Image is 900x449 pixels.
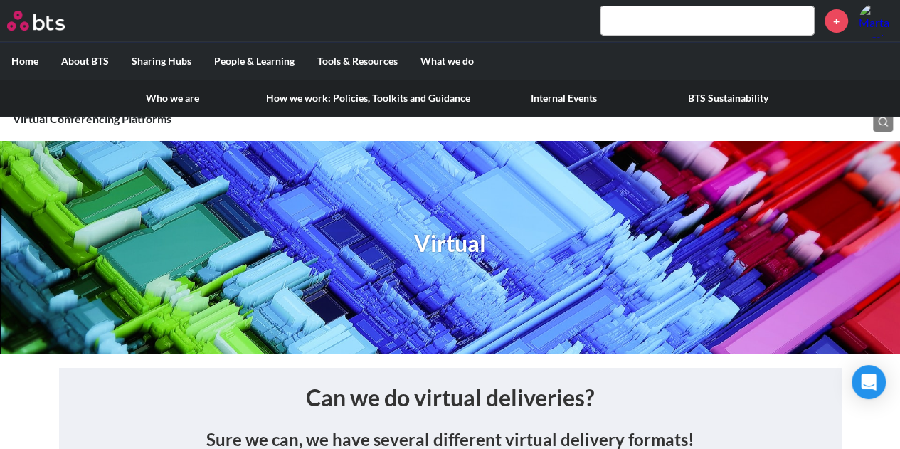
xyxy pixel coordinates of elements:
a: Profile [859,4,893,38]
label: Sharing Hubs [120,43,203,80]
label: Tools & Resources [306,43,409,80]
label: About BTS [50,43,120,80]
h1: Can we do virtual deliveries? [73,382,827,414]
a: + [825,9,848,33]
label: What we do [409,43,485,80]
label: People & Learning [203,43,306,80]
img: Marta Faccini [859,4,893,38]
a: Virtual Conferencing Platforms [13,112,171,125]
a: Go home [7,11,91,31]
h1: Virtual [414,228,486,260]
div: Open Intercom Messenger [852,365,886,399]
img: BTS Logo [7,11,65,31]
